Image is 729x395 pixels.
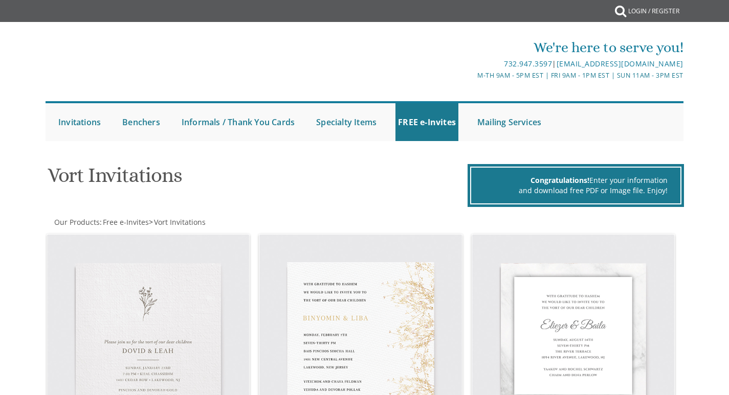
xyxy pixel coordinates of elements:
a: Specialty Items [314,103,379,141]
a: Benchers [120,103,163,141]
a: 732.947.3597 [504,59,552,68]
span: Vort Invitations [154,217,206,227]
span: > [149,217,206,227]
div: : [46,217,365,227]
div: | [259,58,683,70]
h1: Vort Invitations [48,164,465,194]
div: and download free PDF or Image file. Enjoy! [484,185,668,196]
a: Free e-Invites [102,217,149,227]
a: [EMAIL_ADDRESS][DOMAIN_NAME] [557,59,683,68]
a: Invitations [56,103,103,141]
a: Our Products [53,217,100,227]
a: FREE e-Invites [395,103,458,141]
a: Informals / Thank You Cards [179,103,297,141]
a: Vort Invitations [153,217,206,227]
div: M-Th 9am - 5pm EST | Fri 9am - 1pm EST | Sun 11am - 3pm EST [259,70,683,81]
div: Enter your information [484,175,668,185]
span: Free e-Invites [103,217,149,227]
div: We're here to serve you! [259,37,683,58]
span: Congratulations! [531,175,589,185]
a: Mailing Services [475,103,544,141]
